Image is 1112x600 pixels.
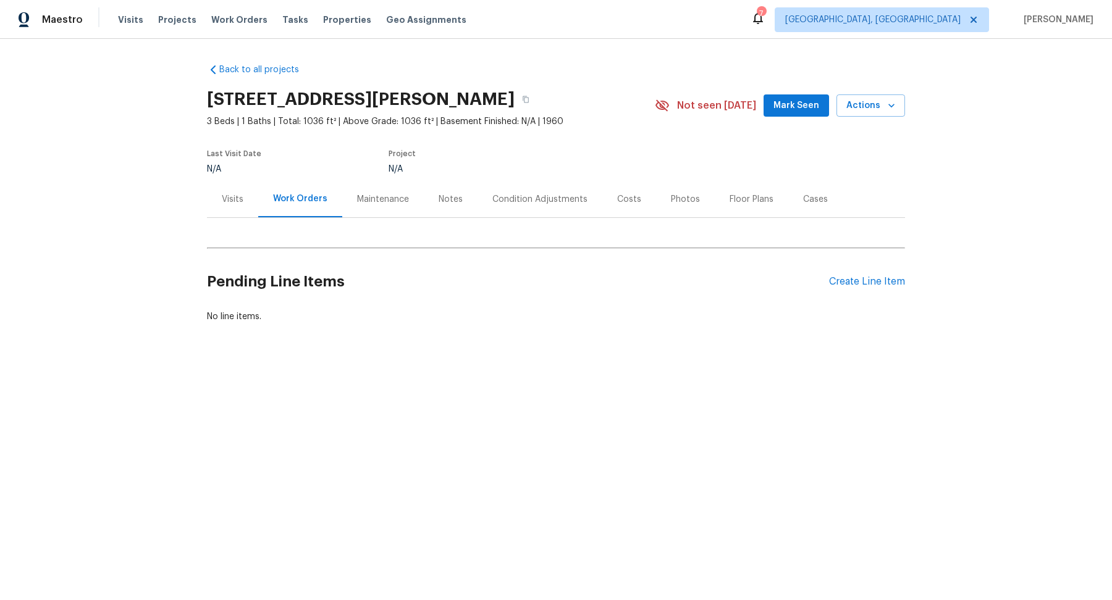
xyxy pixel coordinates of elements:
span: [PERSON_NAME] [1019,14,1093,26]
div: Visits [222,193,243,206]
div: No line items. [207,310,905,323]
span: Last Visit Date [207,150,261,157]
span: Mark Seen [773,98,819,114]
div: N/A [389,165,626,173]
div: Cases [803,193,828,206]
div: Work Orders [273,193,327,205]
div: Costs [617,193,641,206]
div: Photos [671,193,700,206]
span: Project [389,150,416,157]
div: Notes [439,193,463,206]
span: Visits [118,14,143,26]
button: Actions [836,94,905,117]
button: Copy Address [515,88,537,110]
div: N/A [207,165,261,173]
span: Geo Assignments [386,14,466,26]
span: Properties [323,14,371,26]
div: Create Line Item [829,276,905,288]
div: 7 [757,7,765,20]
span: Not seen [DATE] [677,99,756,112]
span: Projects [158,14,196,26]
span: [GEOGRAPHIC_DATA], [GEOGRAPHIC_DATA] [785,14,961,26]
span: Tasks [282,15,308,24]
div: Floor Plans [730,193,773,206]
span: 3 Beds | 1 Baths | Total: 1036 ft² | Above Grade: 1036 ft² | Basement Finished: N/A | 1960 [207,115,655,128]
a: Back to all projects [207,64,326,76]
span: Actions [846,98,895,114]
span: Maestro [42,14,83,26]
span: Work Orders [211,14,267,26]
button: Mark Seen [764,94,829,117]
div: Maintenance [357,193,409,206]
h2: Pending Line Items [207,253,829,310]
h2: [STREET_ADDRESS][PERSON_NAME] [207,93,515,106]
div: Condition Adjustments [492,193,588,206]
